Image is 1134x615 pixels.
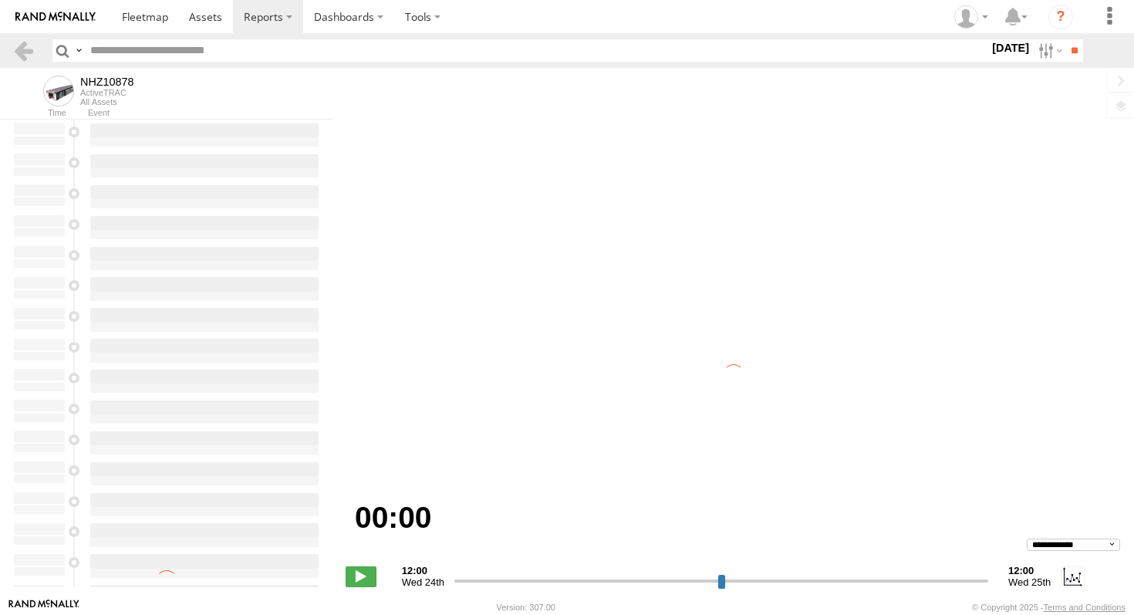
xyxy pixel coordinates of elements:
[80,88,134,97] div: ActiveTRAC
[1008,576,1051,588] span: Wed 25th
[80,97,134,106] div: All Assets
[1032,39,1065,62] label: Search Filter Options
[402,565,444,576] strong: 12:00
[12,39,35,62] a: Back to previous Page
[972,603,1126,612] div: © Copyright 2025 -
[12,110,66,117] div: Time
[88,110,333,117] div: Event
[497,603,555,612] div: Version: 307.00
[1008,565,1051,576] strong: 12:00
[346,566,376,586] label: Play/Stop
[80,76,134,88] div: NHZ10878 - View Asset History
[1044,603,1126,612] a: Terms and Conditions
[15,12,96,22] img: rand-logo.svg
[1048,5,1073,29] i: ?
[73,39,85,62] label: Search Query
[949,5,994,29] div: Zulema McIntosch
[402,576,444,588] span: Wed 24th
[8,600,79,615] a: Visit our Website
[989,39,1032,56] label: [DATE]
